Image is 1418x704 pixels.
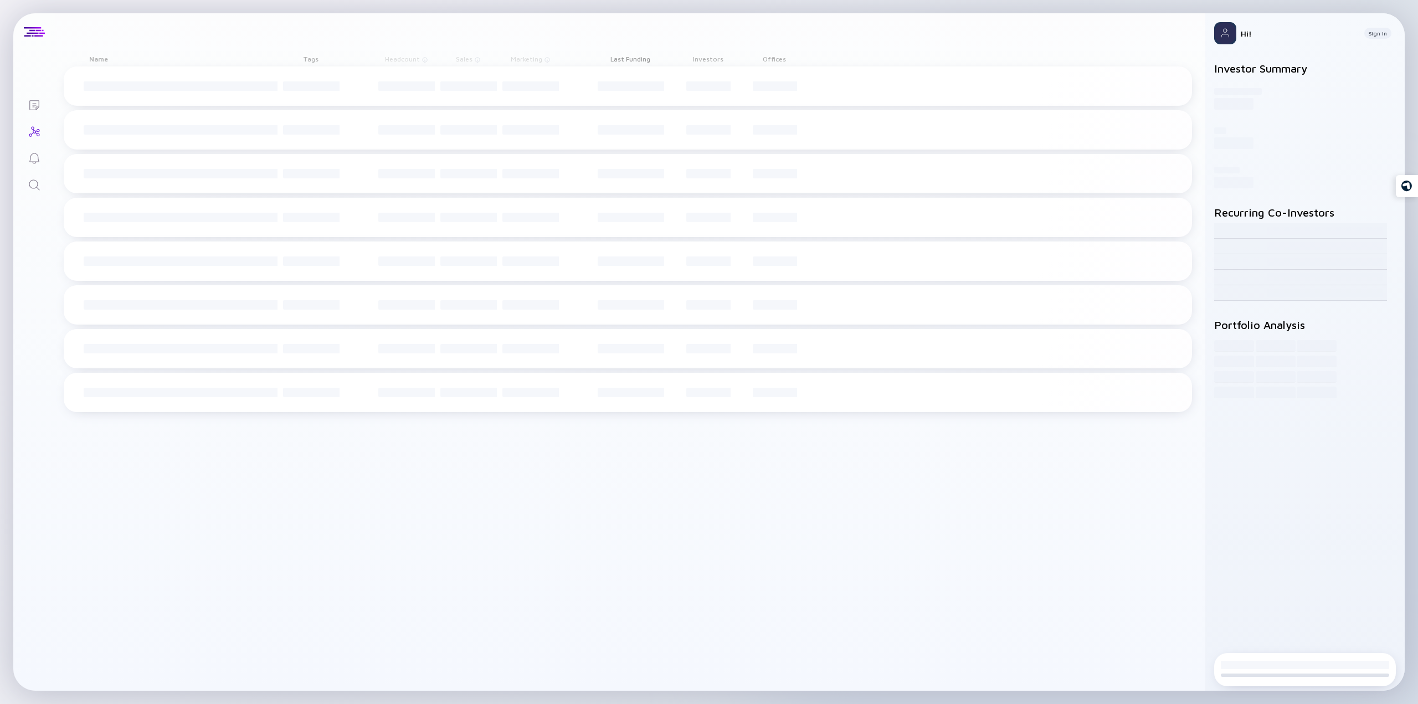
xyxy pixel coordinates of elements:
h2: Investor Summary [1214,62,1396,75]
a: Investor Map [13,117,55,144]
a: Lists [13,91,55,117]
h2: Portfolio Analysis [1214,318,1396,331]
span: Sales [456,55,472,63]
h2: Recurring Co-Investors [1214,206,1396,219]
div: Offices [749,51,799,66]
span: Last Funding [610,55,650,63]
a: Reminders [13,144,55,171]
img: Profile Picture [1214,22,1236,44]
a: Search [13,171,55,197]
div: Tags [280,51,342,66]
div: Investors [683,51,733,66]
div: Name [80,51,280,66]
button: Sign In [1364,28,1391,39]
div: Hi! [1241,29,1355,38]
span: Headcount [385,55,420,63]
span: Marketing [511,55,542,63]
